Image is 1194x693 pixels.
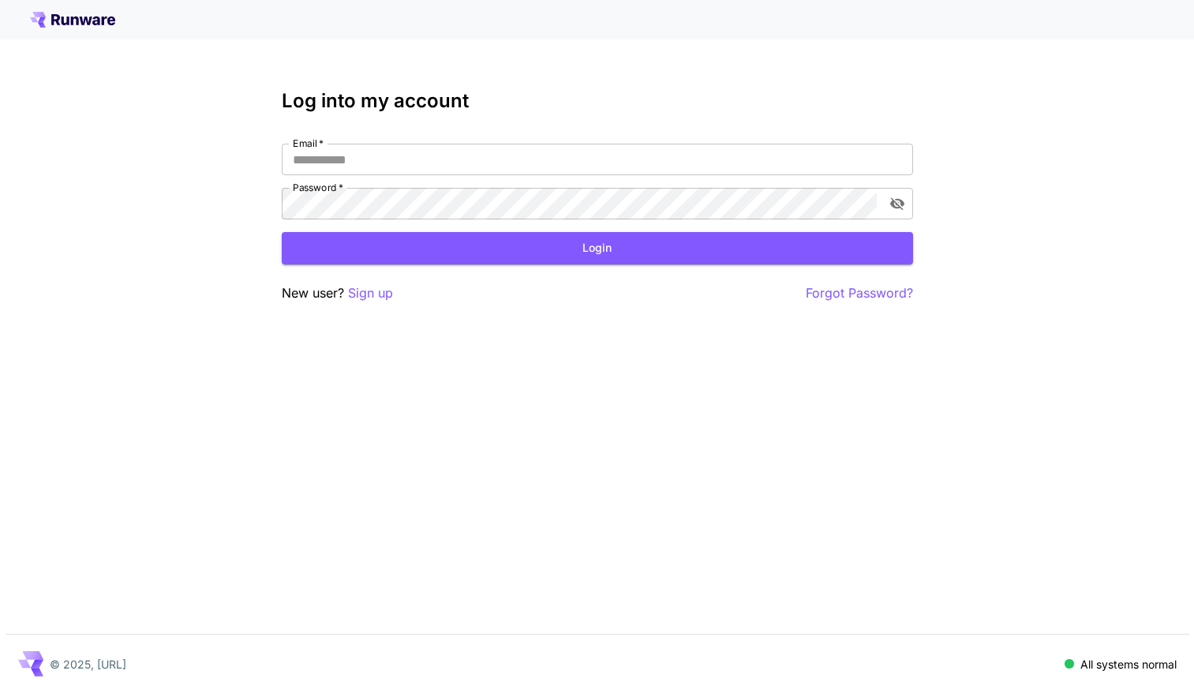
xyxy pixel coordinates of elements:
[282,232,913,264] button: Login
[50,656,126,672] p: © 2025, [URL]
[293,137,324,150] label: Email
[282,90,913,112] h3: Log into my account
[282,283,393,303] p: New user?
[1080,656,1177,672] p: All systems normal
[293,181,343,194] label: Password
[883,189,911,218] button: toggle password visibility
[806,283,913,303] button: Forgot Password?
[348,283,393,303] button: Sign up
